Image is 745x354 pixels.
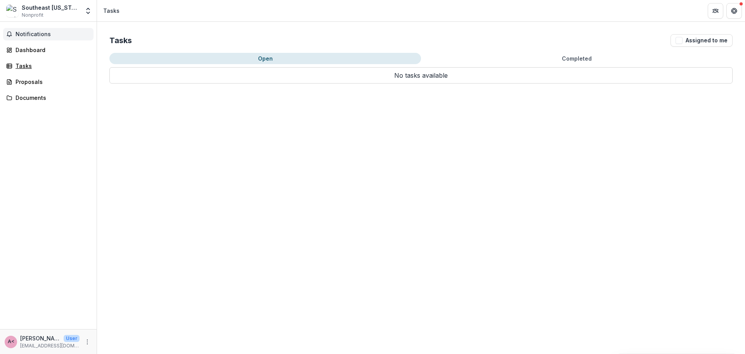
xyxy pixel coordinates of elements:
[726,3,742,19] button: Get Help
[16,31,90,38] span: Notifications
[3,28,94,40] button: Notifications
[3,44,94,56] a: Dashboard
[83,3,94,19] button: Open entity switcher
[3,59,94,72] a: Tasks
[109,67,733,84] p: No tasks available
[64,335,80,342] p: User
[109,53,421,64] button: Open
[8,339,14,344] div: Amanda Geske <ageske@semofoodbank.org>
[83,337,92,347] button: More
[16,78,87,86] div: Proposals
[20,334,61,342] p: [PERSON_NAME] <[EMAIL_ADDRESS][DOMAIN_NAME]>
[103,7,120,15] div: Tasks
[100,5,123,16] nav: breadcrumb
[22,12,43,19] span: Nonprofit
[708,3,723,19] button: Partners
[3,75,94,88] a: Proposals
[16,94,87,102] div: Documents
[670,34,733,47] button: Assigned to me
[3,91,94,104] a: Documents
[6,5,19,17] img: Southeast Missouri Food Bank
[22,3,80,12] div: Southeast [US_STATE] Food Bank
[16,62,87,70] div: Tasks
[16,46,87,54] div: Dashboard
[109,36,132,45] h2: Tasks
[421,53,733,64] button: Completed
[20,342,80,349] p: [EMAIL_ADDRESS][DOMAIN_NAME]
